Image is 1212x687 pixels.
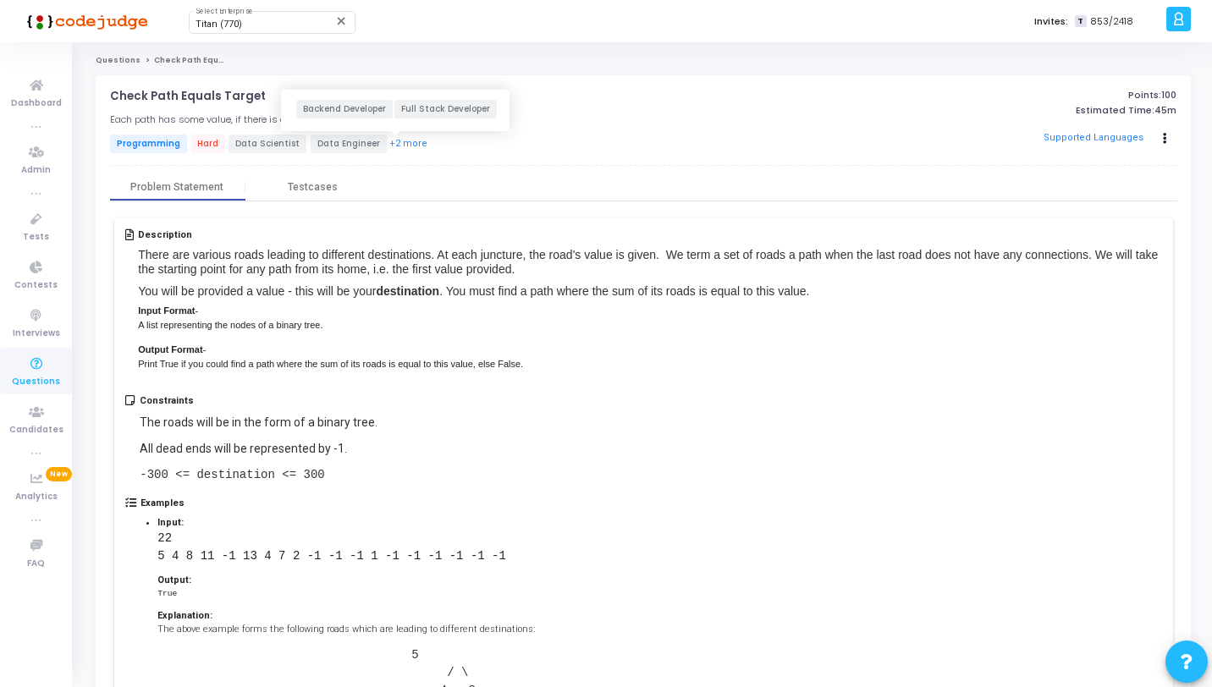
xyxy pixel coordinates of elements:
span: Contests [14,278,58,293]
h5: Constraints [140,395,377,406]
span: T [1075,15,1086,28]
h5: Description [138,229,1161,240]
mat-icon: Clear [335,14,349,28]
span: Data Engineer [311,135,387,153]
p: The roads will be in the form of a binary tree. [140,414,377,431]
p: The above example forms the following roads which are leading to different destinations: [157,623,1144,637]
span: There are various roads leading to different destinations. At each juncture, the road's value is ... [138,248,1158,276]
pre: True [157,588,1144,600]
span: Dashboard [11,96,62,111]
div: Testcases [288,181,338,194]
a: Questions [96,55,140,65]
strong: Input Format [138,305,195,316]
span: Titan (770) [196,19,242,30]
span: Hard [190,135,225,153]
span: New [46,467,72,481]
button: Actions [1154,127,1177,151]
p: Estimated Time: [829,105,1176,116]
span: Backend Developer [296,100,393,118]
strong: Output Format [138,344,202,354]
span: Interviews [13,327,60,341]
p: Check Path Equals Target [110,90,266,103]
span: 853/2418 [1090,14,1133,29]
p: All dead ends will be represented by -1. [140,440,377,458]
strong: Explanation: [157,610,212,621]
pre: 22 5 4 8 11 -1 13 4 7 2 -1 -1 -1 1 -1 -1 -1 -1 -1 -1 [157,530,1144,565]
span: You will be provided a value - this will be your . You must find a path where the sum of its road... [138,284,809,298]
div: Problem Statement [130,181,223,194]
span: Check Path Equals Target [154,55,264,65]
button: +2 more [388,136,428,152]
strong: Output: [157,574,191,585]
span: Full Stack Developer [394,100,497,118]
span: Tests [23,230,49,245]
span: Questions [12,375,60,389]
label: Invites: [1034,14,1068,29]
span: - A list representing the nodes of a binary tree. [138,305,322,331]
nav: breadcrumb [96,55,1191,66]
span: 45m [1154,105,1176,116]
span: Candidates [9,423,63,437]
h5: Examples [140,497,1161,508]
button: Supported Languages [1038,126,1149,151]
img: logo [21,4,148,38]
span: Analytics [15,490,58,504]
strong: destination [376,284,439,298]
pre: -300 <= destination <= 300 [140,466,377,484]
span: Admin [21,163,51,178]
h5: Each path has some value, if there is a path value equal to target return true. [110,114,457,125]
span: FAQ [27,557,45,571]
span: Programming [110,135,187,153]
span: - Print True if you could find a path where the sum of its roads is equal to this value, else False. [138,344,523,370]
span: 100 [1161,88,1176,102]
span: Data Scientist [229,135,306,153]
p: Points: [829,90,1176,101]
strong: Input: [157,517,184,528]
